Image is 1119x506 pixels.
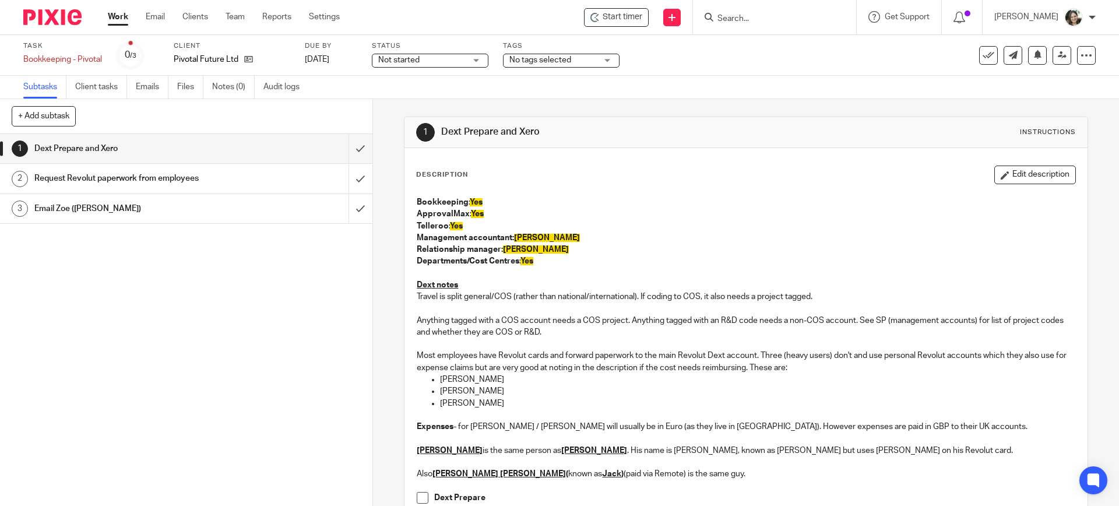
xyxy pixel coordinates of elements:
[174,54,238,65] p: Pivotal Future Ltd
[440,385,1075,397] p: [PERSON_NAME]
[561,447,627,455] u: [PERSON_NAME]
[441,126,771,138] h1: Dext Prepare and Xero
[174,41,290,51] label: Client
[75,76,127,99] a: Client tasks
[417,445,1075,456] p: is the same person as . His name is [PERSON_NAME], known as [PERSON_NAME] but uses [PERSON_NAME] ...
[603,11,642,23] span: Start timer
[416,123,435,142] div: 1
[602,470,621,478] u: Jack
[305,55,329,64] span: [DATE]
[503,245,569,254] span: [PERSON_NAME]
[471,210,484,218] span: Yes
[23,9,82,25] img: Pixie
[417,350,1075,374] p: Most employees have Revolut cards and forward paperwork to the main Revolut Dext account. Three (...
[509,56,571,64] span: No tags selected
[440,374,1075,385] p: [PERSON_NAME]
[34,140,236,157] h1: Dext Prepare and Xero
[263,76,308,99] a: Audit logs
[450,222,463,230] span: Yes
[23,54,102,65] div: Bookkeeping - Pivotal
[602,470,624,478] strong: )
[146,11,165,23] a: Email
[1064,8,1083,27] img: barbara-raine-.jpg
[34,170,236,187] h1: Request Revolut paperwork from employees
[417,198,483,206] strong: Bookkeeping:
[417,423,453,431] strong: Expenses
[434,494,485,502] strong: Dext Prepare
[416,170,468,180] p: Description
[503,41,620,51] label: Tags
[378,56,420,64] span: Not started
[417,281,458,289] u: Dext notes
[212,76,255,99] a: Notes (0)
[1020,128,1076,137] div: Instructions
[226,11,245,23] a: Team
[136,76,168,99] a: Emails
[417,257,533,265] strong: Departments/Cost Centres:
[417,468,1075,480] p: Also known as (paid via Remote) is the same guy.
[309,11,340,23] a: Settings
[440,398,1075,409] p: [PERSON_NAME]
[417,447,483,455] u: [PERSON_NAME]
[182,11,208,23] a: Clients
[108,11,128,23] a: Work
[417,291,1075,303] p: Travel is split general/COS (rather than national/international). If coding to COS, it also needs...
[417,222,463,230] strong: Telleroo:
[716,14,821,24] input: Search
[417,315,1075,339] p: Anything tagged with a COS account needs a COS project. Anything tagged with an R&D code needs a ...
[432,470,566,478] u: [PERSON_NAME] [PERSON_NAME]
[34,200,236,217] h1: Email Zoe ([PERSON_NAME])
[514,234,580,242] span: [PERSON_NAME]
[885,13,930,21] span: Get Support
[994,11,1058,23] p: [PERSON_NAME]
[417,234,580,242] strong: Management accountant:
[432,470,568,478] strong: (
[23,41,102,51] label: Task
[470,198,483,206] span: Yes
[12,106,76,126] button: + Add subtask
[130,52,136,59] small: /3
[520,257,533,265] span: Yes
[417,421,1075,433] p: - for [PERSON_NAME] / [PERSON_NAME] will usually be in Euro (as they live in [GEOGRAPHIC_DATA]). ...
[125,48,136,62] div: 0
[994,166,1076,184] button: Edit description
[23,76,66,99] a: Subtasks
[177,76,203,99] a: Files
[372,41,488,51] label: Status
[417,210,484,218] strong: ApprovalMax:
[305,41,357,51] label: Due by
[417,245,569,254] strong: Relationship manager:
[12,201,28,217] div: 3
[12,140,28,157] div: 1
[262,11,291,23] a: Reports
[584,8,649,27] div: Pivotal Future Ltd - Bookkeeping - Pivotal
[12,171,28,187] div: 2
